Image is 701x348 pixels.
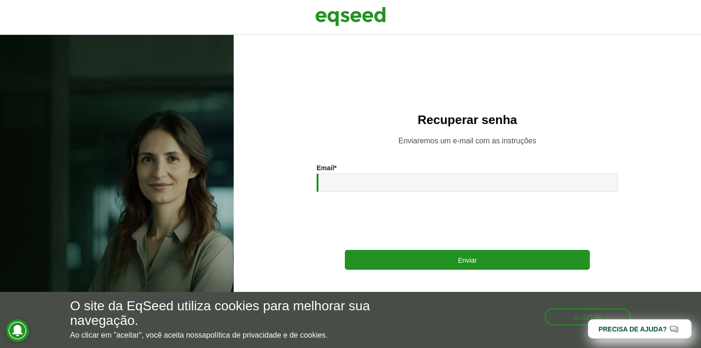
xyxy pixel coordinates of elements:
p: Ao clicar em "aceitar", você aceita nossa . [70,331,407,340]
p: Enviaremos um e-mail com as instruções [253,136,682,145]
button: Enviar [345,250,590,270]
a: política de privacidade e de cookies [206,331,326,339]
label: Email [317,165,337,171]
button: Aceitar [545,308,631,325]
span: Este campo é obrigatório. [334,164,336,172]
iframe: reCAPTCHA [396,201,539,238]
h2: Recuperar senha [253,113,682,127]
img: EqSeed Logo [315,5,386,28]
h5: O site da EqSeed utiliza cookies para melhorar sua navegação. [70,299,407,328]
